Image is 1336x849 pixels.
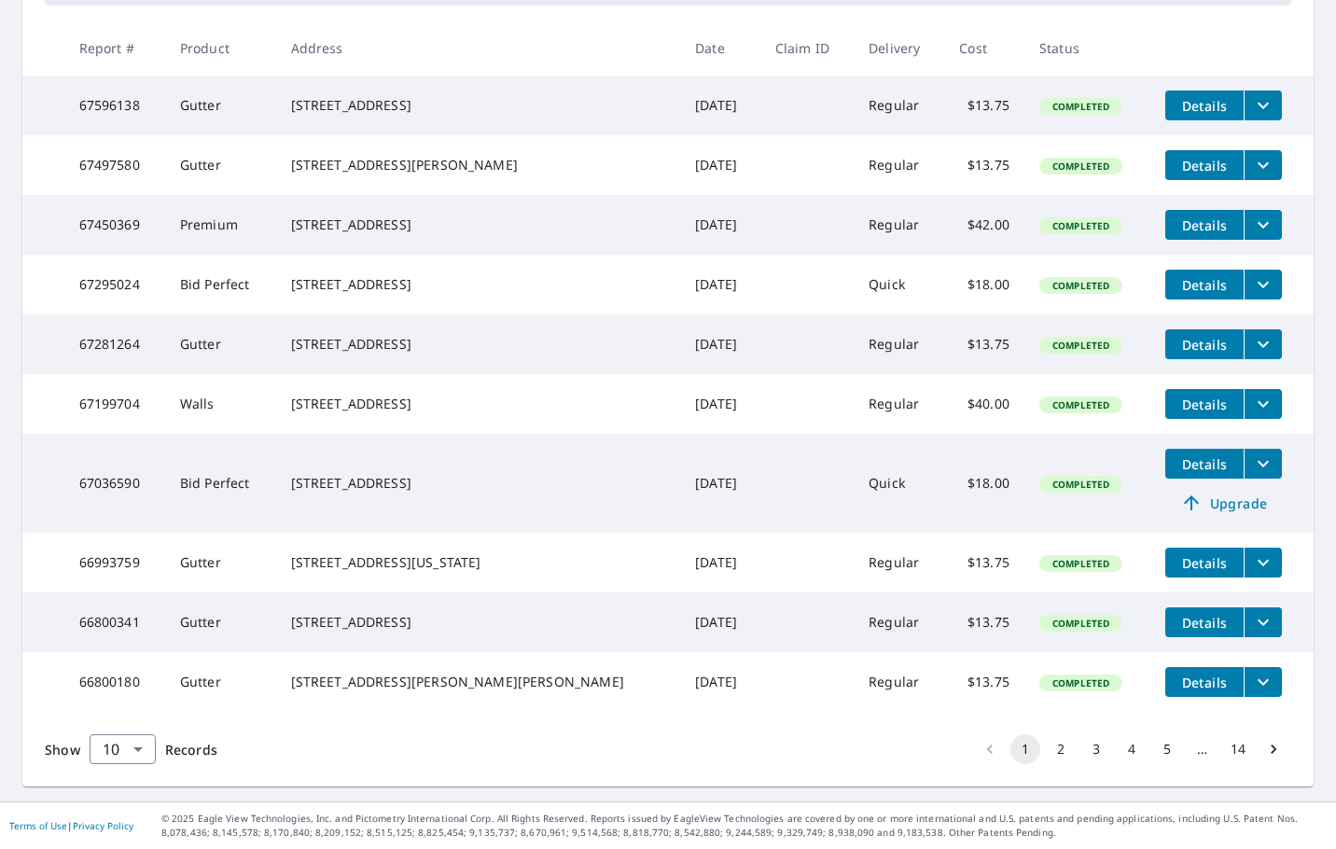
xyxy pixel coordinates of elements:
[165,314,276,374] td: Gutter
[944,652,1024,712] td: $13.75
[9,819,67,832] a: Terms of Use
[1041,676,1120,689] span: Completed
[1176,396,1232,413] span: Details
[944,374,1024,434] td: $40.00
[1165,449,1244,479] button: detailsBtn-67036590
[854,255,944,314] td: Quick
[161,812,1327,840] p: © 2025 Eagle View Technologies, Inc. and Pictometry International Corp. All Rights Reserved. Repo...
[1165,270,1244,299] button: detailsBtn-67295024
[1176,97,1232,115] span: Details
[1244,548,1282,578] button: filesDropdownBtn-66993759
[680,76,760,135] td: [DATE]
[64,434,165,533] td: 67036590
[165,135,276,195] td: Gutter
[165,195,276,255] td: Premium
[1244,389,1282,419] button: filesDropdownBtn-67199704
[1244,607,1282,637] button: filesDropdownBtn-66800341
[1176,276,1232,294] span: Details
[854,135,944,195] td: Regular
[1165,150,1244,180] button: detailsBtn-67497580
[854,374,944,434] td: Regular
[291,673,666,691] div: [STREET_ADDRESS][PERSON_NAME][PERSON_NAME]
[291,96,666,115] div: [STREET_ADDRESS]
[854,592,944,652] td: Regular
[944,592,1024,652] td: $13.75
[1165,667,1244,697] button: detailsBtn-66800180
[1244,150,1282,180] button: filesDropdownBtn-67497580
[1081,734,1111,764] button: Go to page 3
[1041,339,1120,352] span: Completed
[1041,160,1120,173] span: Completed
[680,195,760,255] td: [DATE]
[64,76,165,135] td: 67596138
[165,255,276,314] td: Bid Perfect
[64,533,165,592] td: 66993759
[1010,734,1040,764] button: page 1
[291,216,666,234] div: [STREET_ADDRESS]
[854,195,944,255] td: Regular
[1117,734,1147,764] button: Go to page 4
[944,135,1024,195] td: $13.75
[1041,398,1120,411] span: Completed
[1244,90,1282,120] button: filesDropdownBtn-67596138
[1024,21,1150,76] th: Status
[64,195,165,255] td: 67450369
[165,741,217,759] span: Records
[1188,740,1218,759] div: …
[64,21,165,76] th: Report #
[1259,734,1288,764] button: Go to next page
[291,613,666,632] div: [STREET_ADDRESS]
[64,135,165,195] td: 67497580
[1176,336,1232,354] span: Details
[1176,492,1271,514] span: Upgrade
[680,374,760,434] td: [DATE]
[944,255,1024,314] td: $18.00
[291,156,666,174] div: [STREET_ADDRESS][PERSON_NAME]
[1244,667,1282,697] button: filesDropdownBtn-66800180
[64,255,165,314] td: 67295024
[64,652,165,712] td: 66800180
[1176,157,1232,174] span: Details
[854,21,944,76] th: Delivery
[1176,614,1232,632] span: Details
[944,434,1024,533] td: $18.00
[680,652,760,712] td: [DATE]
[944,195,1024,255] td: $42.00
[1152,734,1182,764] button: Go to page 5
[1165,329,1244,359] button: detailsBtn-67281264
[1165,548,1244,578] button: detailsBtn-66993759
[165,652,276,712] td: Gutter
[1041,557,1120,570] span: Completed
[9,820,133,831] p: |
[1041,279,1120,292] span: Completed
[944,21,1024,76] th: Cost
[1176,674,1232,691] span: Details
[1223,734,1253,764] button: Go to page 14
[1041,100,1120,113] span: Completed
[1244,329,1282,359] button: filesDropdownBtn-67281264
[680,434,760,533] td: [DATE]
[1041,478,1120,491] span: Completed
[1165,389,1244,419] button: detailsBtn-67199704
[944,76,1024,135] td: $13.75
[291,275,666,294] div: [STREET_ADDRESS]
[680,533,760,592] td: [DATE]
[90,723,156,775] div: 10
[165,21,276,76] th: Product
[944,533,1024,592] td: $13.75
[291,335,666,354] div: [STREET_ADDRESS]
[64,592,165,652] td: 66800341
[1176,455,1232,473] span: Details
[1165,210,1244,240] button: detailsBtn-67450369
[854,76,944,135] td: Regular
[90,734,156,764] div: Show 10 records
[1176,554,1232,572] span: Details
[1244,270,1282,299] button: filesDropdownBtn-67295024
[45,741,80,759] span: Show
[680,314,760,374] td: [DATE]
[944,314,1024,374] td: $13.75
[276,21,681,76] th: Address
[854,652,944,712] td: Regular
[854,533,944,592] td: Regular
[680,592,760,652] td: [DATE]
